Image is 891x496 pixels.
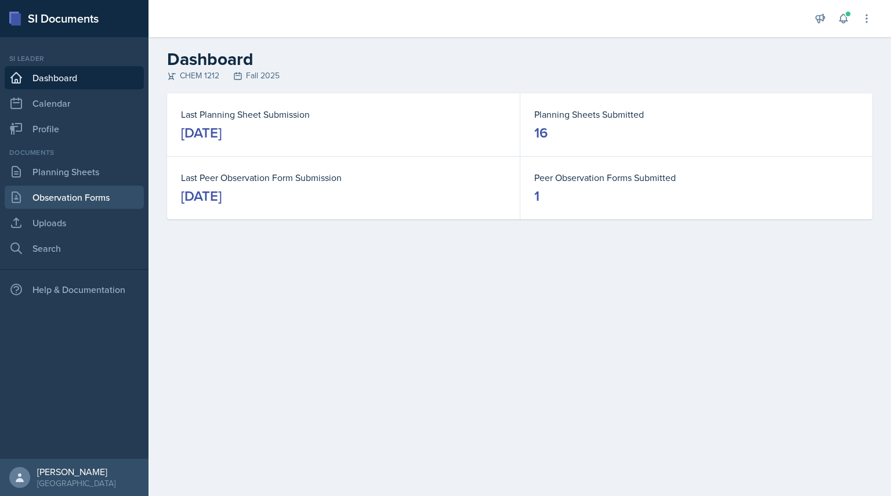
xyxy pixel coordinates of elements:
[534,124,548,142] div: 16
[534,187,539,205] div: 1
[534,107,859,121] dt: Planning Sheets Submitted
[5,53,144,64] div: Si leader
[5,186,144,209] a: Observation Forms
[5,278,144,301] div: Help & Documentation
[5,92,144,115] a: Calendar
[167,49,872,70] h2: Dashboard
[181,107,506,121] dt: Last Planning Sheet Submission
[181,187,222,205] div: [DATE]
[181,171,506,184] dt: Last Peer Observation Form Submission
[534,171,859,184] dt: Peer Observation Forms Submitted
[37,466,115,477] div: [PERSON_NAME]
[5,237,144,260] a: Search
[5,211,144,234] a: Uploads
[167,70,872,82] div: CHEM 1212 Fall 2025
[5,117,144,140] a: Profile
[5,66,144,89] a: Dashboard
[5,160,144,183] a: Planning Sheets
[181,124,222,142] div: [DATE]
[37,477,115,489] div: [GEOGRAPHIC_DATA]
[5,147,144,158] div: Documents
